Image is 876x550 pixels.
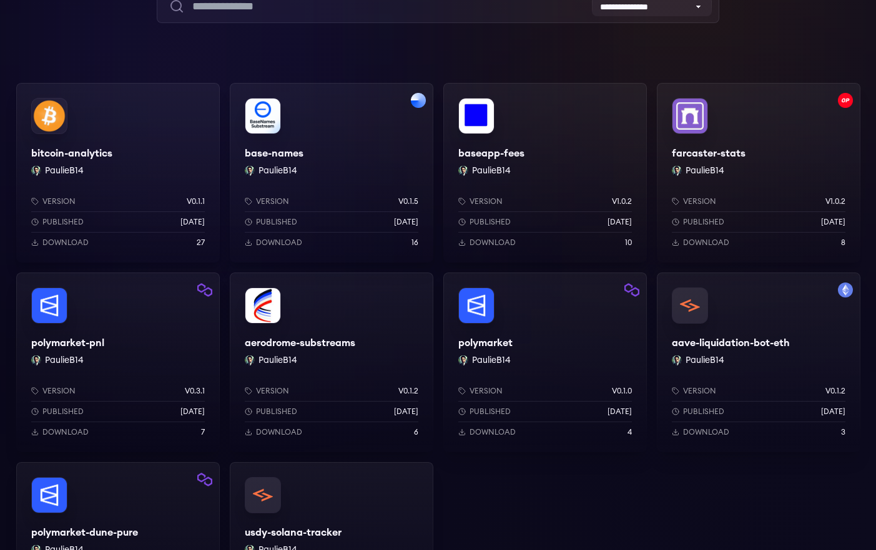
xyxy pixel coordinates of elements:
[683,217,724,227] p: Published
[256,386,289,396] p: Version
[230,273,433,452] a: aerodrome-substreamsaerodrome-substreamsPaulieB14 PaulieB14Versionv0.1.2Published[DATE]Download6
[443,83,647,263] a: baseapp-feesbaseapp-feesPaulieB14 PaulieB14Versionv1.0.2Published[DATE]Download10
[838,282,853,297] img: Filter by mainnet network
[45,354,84,367] button: PaulieB14
[42,386,76,396] p: Version
[825,386,845,396] p: v0.1.2
[256,196,289,206] p: Version
[608,217,632,227] p: [DATE]
[411,238,418,248] p: 16
[258,354,297,367] button: PaulieB14
[683,407,724,417] p: Published
[394,407,418,417] p: [DATE]
[470,427,516,437] p: Download
[230,83,433,263] a: Filter by base networkbase-namesbase-namesPaulieB14 PaulieB14Versionv0.1.5Published[DATE]Download16
[411,93,426,108] img: Filter by base network
[256,427,302,437] p: Download
[627,427,632,437] p: 4
[657,273,860,452] a: Filter by mainnet networkaave-liquidation-bot-ethaave-liquidation-bot-ethPaulieB14 PaulieB14Versi...
[258,165,297,177] button: PaulieB14
[256,407,297,417] p: Published
[470,196,503,206] p: Version
[821,407,845,417] p: [DATE]
[624,282,639,297] img: Filter by polygon network
[825,196,845,206] p: v1.0.2
[838,93,853,108] img: Filter by optimism network
[470,217,511,227] p: Published
[472,165,511,177] button: PaulieB14
[185,386,205,396] p: v0.3.1
[608,407,632,417] p: [DATE]
[394,217,418,227] p: [DATE]
[683,238,729,248] p: Download
[256,238,302,248] p: Download
[686,165,724,177] button: PaulieB14
[197,282,212,297] img: Filter by polygon network
[657,83,860,263] a: Filter by optimism networkfarcaster-statsfarcaster-statsPaulieB14 PaulieB14Versionv1.0.2Published...
[683,196,716,206] p: Version
[398,196,418,206] p: v0.1.5
[841,238,845,248] p: 8
[625,238,632,248] p: 10
[612,196,632,206] p: v1.0.2
[42,407,84,417] p: Published
[45,165,84,177] button: PaulieB14
[201,427,205,437] p: 7
[470,386,503,396] p: Version
[42,217,84,227] p: Published
[686,354,724,367] button: PaulieB14
[398,386,418,396] p: v0.1.2
[821,217,845,227] p: [DATE]
[472,354,511,367] button: PaulieB14
[443,273,647,452] a: Filter by polygon networkpolymarketpolymarketPaulieB14 PaulieB14Versionv0.1.0Published[DATE]Downl...
[683,427,729,437] p: Download
[197,472,212,487] img: Filter by polygon network
[180,407,205,417] p: [DATE]
[180,217,205,227] p: [DATE]
[16,273,220,452] a: Filter by polygon networkpolymarket-pnlpolymarket-pnlPaulieB14 PaulieB14Versionv0.3.1Published[DA...
[256,217,297,227] p: Published
[470,407,511,417] p: Published
[841,427,845,437] p: 3
[612,386,632,396] p: v0.1.0
[197,238,205,248] p: 27
[42,196,76,206] p: Version
[42,238,89,248] p: Download
[16,83,220,263] a: bitcoin-analyticsbitcoin-analyticsPaulieB14 PaulieB14Versionv0.1.1Published[DATE]Download27
[683,386,716,396] p: Version
[187,196,205,206] p: v0.1.1
[42,427,89,437] p: Download
[414,427,418,437] p: 6
[470,238,516,248] p: Download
